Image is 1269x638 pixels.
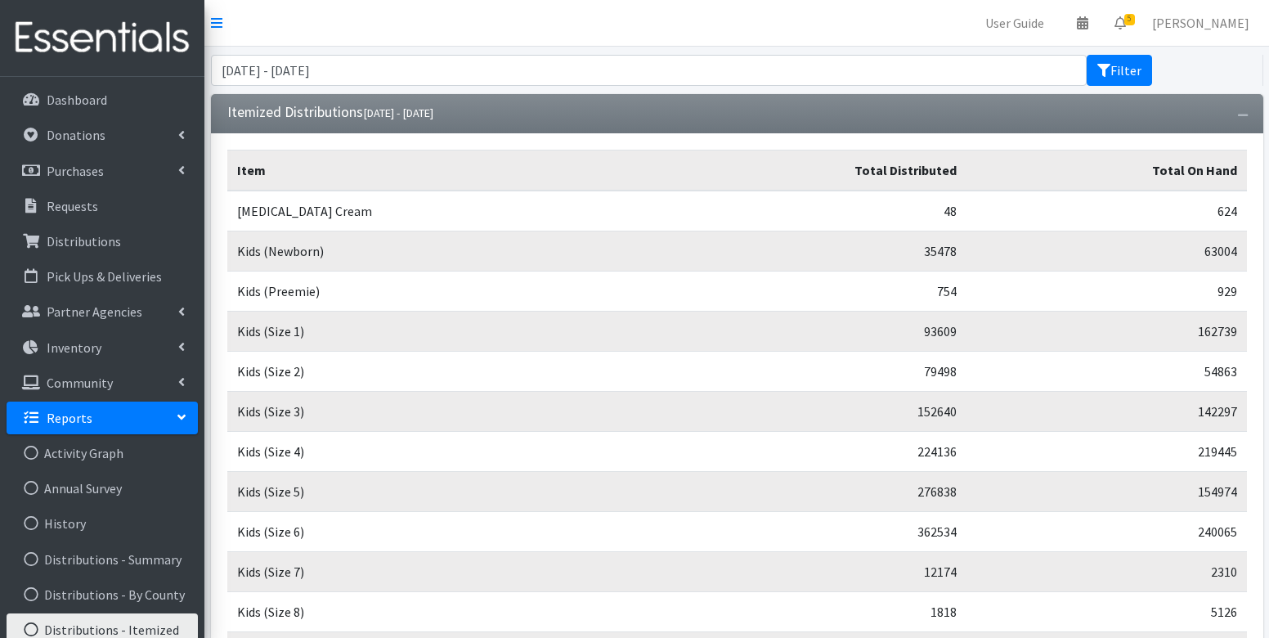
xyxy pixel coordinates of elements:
a: Donations [7,119,198,151]
td: Kids (Newborn) [227,231,641,272]
td: 240065 [966,512,1247,552]
a: Annual Survey [7,472,198,505]
a: Activity Graph [7,437,198,470]
td: Kids (Preemie) [227,272,641,312]
p: Reports [47,410,92,426]
td: Kids (Size 1) [227,312,641,352]
h3: Itemized Distributions [227,104,433,121]
td: Kids (Size 6) [227,512,641,552]
a: Community [7,366,198,399]
a: Distributions [7,225,198,258]
img: HumanEssentials [7,11,198,65]
td: 154974 [966,472,1247,512]
a: Dashboard [7,83,198,116]
p: Pick Ups & Deliveries [47,268,162,285]
small: [DATE] - [DATE] [363,106,433,120]
p: Requests [47,198,98,214]
a: Reports [7,402,198,434]
td: 93609 [640,312,966,352]
td: 276838 [640,472,966,512]
td: 754 [640,272,966,312]
td: Kids (Size 8) [227,592,641,632]
a: Purchases [7,155,198,187]
p: Inventory [47,339,101,356]
a: User Guide [972,7,1057,39]
td: 142297 [966,392,1247,432]
th: Total Distributed [640,151,966,191]
p: Distributions [47,233,121,249]
span: 5 [1124,14,1135,25]
td: 12174 [640,552,966,592]
a: Distributions - By County [7,578,198,611]
a: History [7,507,198,540]
td: 1818 [640,592,966,632]
a: Distributions - Summary [7,543,198,576]
td: 224136 [640,432,966,472]
p: Donations [47,127,105,143]
button: Filter [1087,55,1152,86]
td: Kids (Size 2) [227,352,641,392]
td: Kids (Size 5) [227,472,641,512]
td: [MEDICAL_DATA] Cream [227,191,641,231]
p: Partner Agencies [47,303,142,320]
td: 929 [966,272,1247,312]
td: 219445 [966,432,1247,472]
td: 79498 [640,352,966,392]
td: 362534 [640,512,966,552]
a: [PERSON_NAME] [1139,7,1262,39]
a: Pick Ups & Deliveries [7,260,198,293]
p: Dashboard [47,92,107,108]
p: Purchases [47,163,104,179]
td: Kids (Size 4) [227,432,641,472]
p: Community [47,375,113,391]
td: 35478 [640,231,966,272]
th: Item [227,151,641,191]
a: Partner Agencies [7,295,198,328]
td: Kids (Size 3) [227,392,641,432]
td: Kids (Size 7) [227,552,641,592]
a: Requests [7,190,198,222]
td: 162739 [966,312,1247,352]
td: 2310 [966,552,1247,592]
td: 63004 [966,231,1247,272]
a: 5 [1101,7,1139,39]
td: 5126 [966,592,1247,632]
input: January 1, 2011 - December 31, 2011 [211,55,1087,86]
td: 152640 [640,392,966,432]
td: 624 [966,191,1247,231]
a: Inventory [7,331,198,364]
td: 48 [640,191,966,231]
td: 54863 [966,352,1247,392]
th: Total On Hand [966,151,1247,191]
